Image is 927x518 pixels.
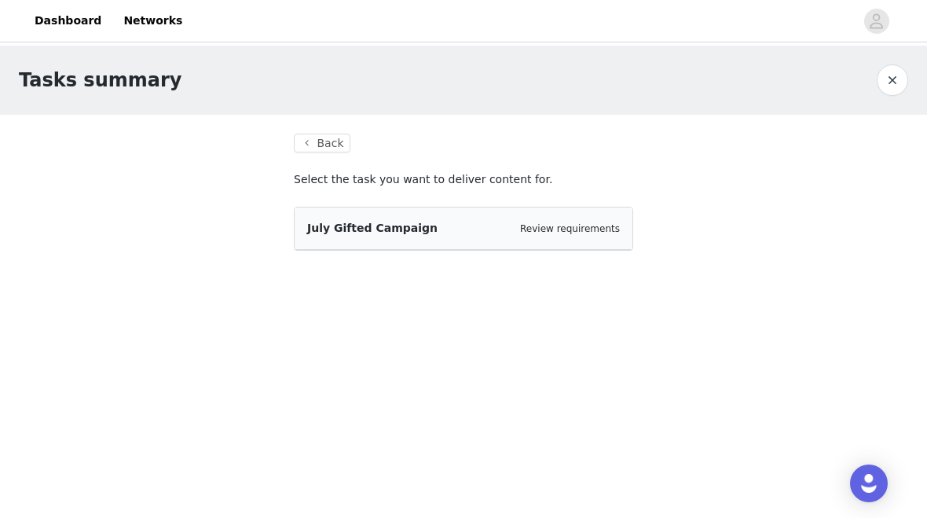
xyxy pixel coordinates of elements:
[520,223,620,234] a: Review requirements
[307,222,438,234] span: July Gifted Campaign
[25,3,111,39] a: Dashboard
[294,171,633,188] p: Select the task you want to deliver content for.
[114,3,192,39] a: Networks
[869,9,884,34] div: avatar
[19,66,181,94] h1: Tasks summary
[850,465,888,502] div: Open Intercom Messenger
[294,134,350,152] button: Back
